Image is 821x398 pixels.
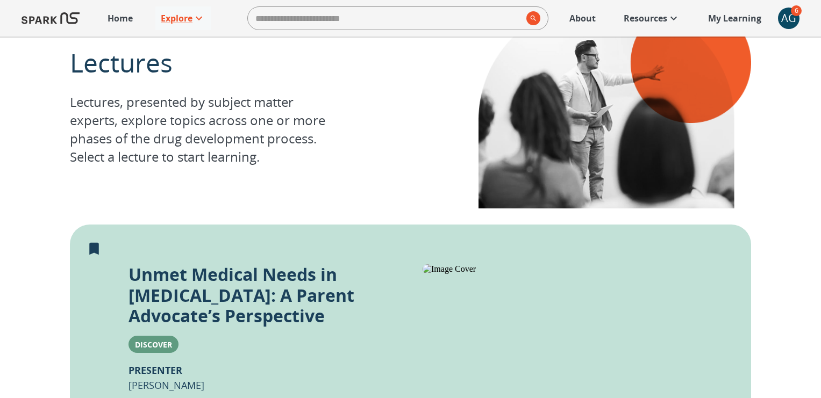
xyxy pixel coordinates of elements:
[86,241,102,257] svg: Remove from My Learning
[155,6,211,30] a: Explore
[128,339,179,350] span: Discover
[778,8,799,29] button: account of current user
[128,264,364,326] p: Unmet Medical Needs in [MEDICAL_DATA]: A Parent Advocate’s Perspective
[70,45,342,80] p: Lectures
[778,8,799,29] div: AG
[22,5,80,31] img: Logo of SPARK at Stanford
[624,12,667,25] p: Resources
[70,93,342,166] p: Lectures, presented by subject matter experts, explore topics across one or more phases of the dr...
[522,7,540,30] button: search
[102,6,138,30] a: Home
[161,12,192,25] p: Explore
[708,12,761,25] p: My Learning
[108,12,133,25] p: Home
[703,6,767,30] a: My Learning
[618,6,686,30] a: Resources
[791,5,802,16] span: 6
[423,264,717,274] img: Image Cover
[564,6,601,30] a: About
[569,12,596,25] p: About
